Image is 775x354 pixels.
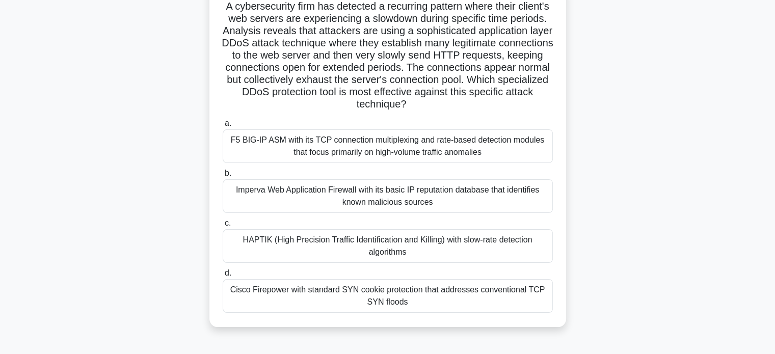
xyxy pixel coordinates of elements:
div: F5 BIG-IP ASM with its TCP connection multiplexing and rate-based detection modules that focus pr... [223,129,553,163]
div: Imperva Web Application Firewall with its basic IP reputation database that identifies known mali... [223,179,553,213]
div: HAPTIK (High Precision Traffic Identification and Killing) with slow-rate detection algorithms [223,229,553,263]
div: Cisco Firepower with standard SYN cookie protection that addresses conventional TCP SYN floods [223,279,553,313]
span: b. [225,169,231,177]
span: a. [225,119,231,127]
span: c. [225,219,231,227]
span: d. [225,268,231,277]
